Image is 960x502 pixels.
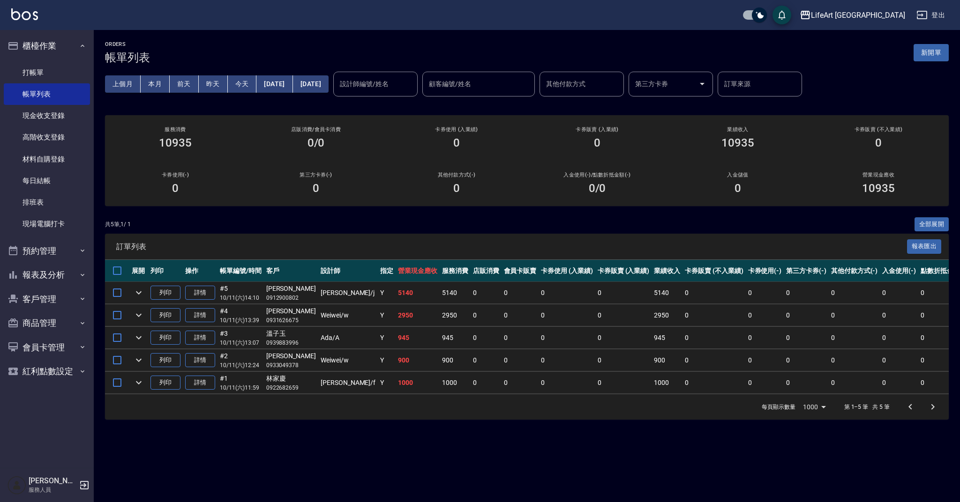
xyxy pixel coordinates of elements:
td: 0 [880,304,918,326]
th: 會員卡販賣 [502,260,539,282]
td: Ada /A [318,327,378,349]
td: #3 [217,327,264,349]
h5: [PERSON_NAME] [29,476,76,486]
td: 0 [471,282,502,304]
th: 設計師 [318,260,378,282]
td: 0 [746,349,784,371]
span: 訂單列表 [116,242,907,251]
td: 0 [880,372,918,394]
td: 0 [595,282,652,304]
h3: 0 /0 [589,182,606,195]
th: 列印 [148,260,183,282]
a: 詳情 [185,376,215,390]
td: 0 [471,304,502,326]
h3: 0/0 [307,136,325,149]
td: 0 [829,349,880,371]
td: [PERSON_NAME] /j [318,282,378,304]
button: 列印 [150,353,180,368]
td: 945 [440,327,471,349]
td: 0 [502,349,539,371]
td: 2950 [652,304,682,326]
th: 客戶 [264,260,318,282]
h2: 入金使用(-) /點數折抵金額(-) [538,172,656,178]
h2: 店販消費 /會員卡消費 [257,126,375,133]
h3: 0 [735,182,741,195]
td: 2950 [396,304,440,326]
td: 0 [784,327,829,349]
th: 操作 [183,260,217,282]
button: 登出 [913,7,949,24]
td: 0 [502,327,539,349]
td: #1 [217,372,264,394]
td: 5140 [396,282,440,304]
td: 0 [880,282,918,304]
button: [DATE] [293,75,329,93]
button: 本月 [141,75,170,93]
button: expand row [132,353,146,367]
td: 0 [746,282,784,304]
th: 店販消費 [471,260,502,282]
td: #2 [217,349,264,371]
td: 0 [784,282,829,304]
td: 0 [502,304,539,326]
th: 服務消費 [440,260,471,282]
td: 0 [784,349,829,371]
td: 0 [746,327,784,349]
h2: 卡券使用(-) [116,172,234,178]
th: 其他付款方式(-) [829,260,880,282]
a: 帳單列表 [4,83,90,105]
p: 0922682659 [266,384,316,392]
button: expand row [132,286,146,300]
a: 現場電腦打卡 [4,213,90,235]
h2: ORDERS [105,41,150,47]
h2: 其他付款方式(-) [397,172,516,178]
td: #5 [217,282,264,304]
h2: 入金儲值 [679,172,797,178]
a: 詳情 [185,286,215,300]
div: 林家慶 [266,374,316,384]
td: 900 [396,349,440,371]
th: 入金使用(-) [880,260,918,282]
a: 每日結帳 [4,170,90,192]
td: 0 [784,304,829,326]
p: 0939883996 [266,339,316,347]
div: 1000 [799,394,829,420]
button: save [772,6,791,24]
a: 高階收支登錄 [4,126,90,148]
p: 10/11 (六) 14:10 [220,294,262,302]
button: 列印 [150,331,180,345]
td: Y [378,327,396,349]
button: LifeArt [GEOGRAPHIC_DATA] [796,6,909,25]
p: 0933049378 [266,361,316,369]
h3: 10935 [159,136,192,149]
td: 0 [471,327,502,349]
td: [PERSON_NAME] /f [318,372,378,394]
td: Y [378,304,396,326]
a: 報表匯出 [907,242,942,251]
button: 昨天 [199,75,228,93]
button: 客戶管理 [4,287,90,311]
td: 0 [682,349,745,371]
a: 詳情 [185,308,215,323]
td: 0 [880,349,918,371]
a: 材料自購登錄 [4,148,90,170]
th: 營業現金應收 [396,260,440,282]
button: expand row [132,308,146,322]
td: 0 [784,372,829,394]
button: 會員卡管理 [4,335,90,360]
a: 詳情 [185,353,215,368]
td: Weiwei /w [318,349,378,371]
a: 排班表 [4,192,90,213]
td: 0 [539,282,595,304]
button: 今天 [228,75,257,93]
button: 預約管理 [4,239,90,263]
p: 0912900802 [266,294,316,302]
td: Y [378,372,396,394]
p: 共 5 筆, 1 / 1 [105,220,131,229]
td: 0 [502,372,539,394]
h3: 服務消費 [116,126,234,133]
td: 0 [829,282,880,304]
button: 列印 [150,376,180,390]
th: 卡券販賣 (入業績) [595,260,652,282]
td: 0 [829,327,880,349]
